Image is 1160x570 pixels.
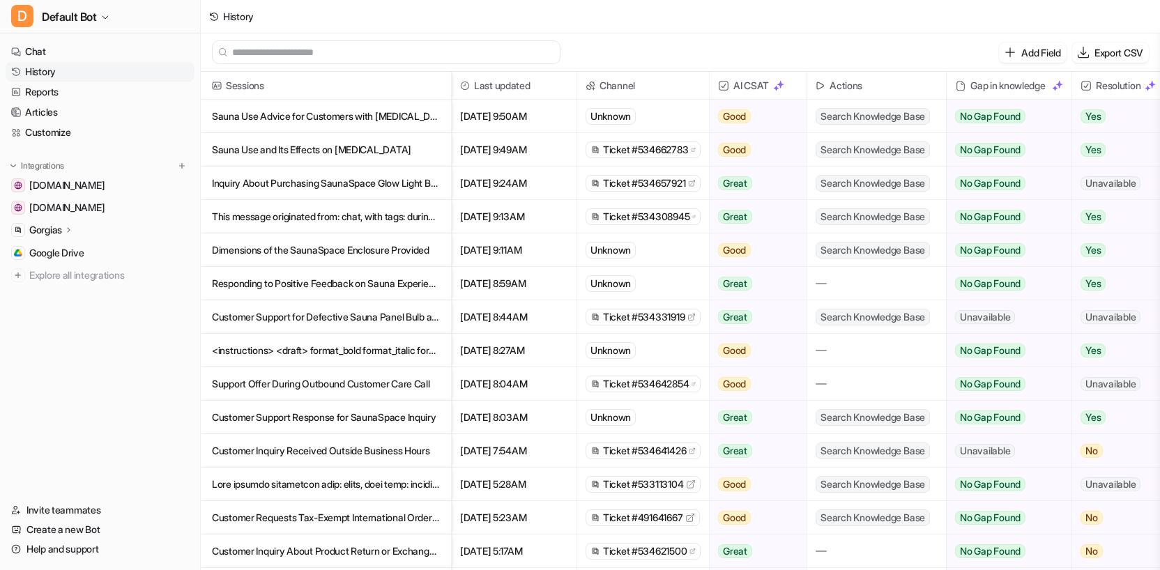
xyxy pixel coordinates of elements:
[710,367,798,401] button: Good
[710,434,798,468] button: Great
[212,100,440,133] p: Sauna Use Advice for Customers with [MEDICAL_DATA]
[710,334,798,367] button: Good
[1081,444,1103,458] span: No
[718,243,751,257] span: Good
[710,501,798,534] button: Good
[603,310,685,324] span: Ticket #534331919
[212,401,440,434] p: Customer Support Response for SaunaSpace Inquiry
[816,442,930,459] span: Search Knowledge Base
[6,500,194,520] a: Invite teammates
[590,178,600,188] img: gorgias
[603,511,682,525] span: Ticket #491641667
[6,176,194,195] a: help.sauna.space[DOMAIN_NAME]
[6,82,194,102] a: Reports
[947,233,1061,267] button: No Gap Found
[212,534,440,568] p: Customer Inquiry About Product Return or Exchange via Email
[1081,544,1103,558] span: No
[710,233,798,267] button: Good
[947,100,1061,133] button: No Gap Found
[718,410,752,424] span: Great
[6,265,194,285] a: Explore all integrations
[1081,243,1106,257] span: Yes
[212,167,440,200] p: Inquiry About Purchasing SaunaSpace Glow Light Baseplate vs. Full Unit Without Bulb
[710,133,798,167] button: Good
[29,201,105,215] span: [DOMAIN_NAME]
[6,243,194,263] a: Google DriveGoogle Drive
[1081,477,1140,491] span: Unavailable
[14,226,22,234] img: Gorgias
[457,200,571,233] span: [DATE] 9:13AM
[457,468,571,501] span: [DATE] 5:28AM
[14,249,22,257] img: Google Drive
[212,267,440,300] p: Responding to Positive Feedback on Sauna Experience
[223,9,254,24] div: History
[955,544,1025,558] span: No Gap Found
[718,511,751,525] span: Good
[955,176,1025,190] span: No Gap Found
[816,175,930,192] span: Search Knowledge Base
[6,123,194,142] a: Customize
[583,72,703,100] span: Channel
[590,477,696,491] a: Ticket #533113104
[8,161,18,171] img: expand menu
[212,334,440,367] p: <instructions> <draft> format_bold format_italic format_underline link insert_photo video_library...
[212,367,440,401] p: Support Offer During Outbound Customer Care Call
[6,159,68,173] button: Integrations
[212,200,440,233] p: This message originated from: chat, with tags: during-business-hours, Chat to E-mail, Chat Ticket...
[457,401,571,434] span: [DATE] 8:03AM
[955,344,1025,357] span: No Gap Found
[603,176,685,190] span: Ticket #534657921
[710,267,798,300] button: Great
[816,409,930,426] span: Search Knowledge Base
[590,544,696,558] a: Ticket #534621500
[718,277,752,291] span: Great
[29,264,189,286] span: Explore all integrations
[816,108,930,125] span: Search Knowledge Base
[457,367,571,401] span: [DATE] 8:04AM
[590,143,696,157] a: Ticket #534662783
[212,133,440,167] p: Sauna Use and Its Effects on [MEDICAL_DATA]
[212,434,440,468] p: Customer Inquiry Received Outside Business Hours
[457,434,571,468] span: [DATE] 7:54AM
[955,444,1015,458] span: Unavailable
[955,310,1015,324] span: Unavailable
[718,444,752,458] span: Great
[955,243,1025,257] span: No Gap Found
[6,198,194,217] a: sauna.space[DOMAIN_NAME]
[955,277,1025,291] span: No Gap Found
[590,446,600,456] img: gorgias
[590,546,600,556] img: gorgias
[955,511,1025,525] span: No Gap Found
[29,178,105,192] span: [DOMAIN_NAME]
[718,310,752,324] span: Great
[955,410,1025,424] span: No Gap Found
[718,344,751,357] span: Good
[590,479,600,489] img: gorgias
[212,300,440,334] p: Customer Support for Defective Sauna Panel Bulb and Warranty Replacement
[710,167,798,200] button: Great
[816,509,930,526] span: Search Knowledge Base
[206,72,445,100] span: Sessions
[710,200,798,233] button: Great
[710,401,798,434] button: Great
[590,312,600,322] img: gorgias
[952,72,1066,100] div: Gap in knowledge
[6,539,194,559] a: Help and support
[590,444,696,458] a: Ticket #534641426
[457,72,571,100] span: Last updated
[710,468,798,501] button: Good
[955,109,1025,123] span: No Gap Found
[29,246,84,260] span: Google Drive
[590,145,600,155] img: gorgias
[1081,176,1140,190] span: Unavailable
[718,109,751,123] span: Good
[718,176,752,190] span: Great
[710,100,798,133] button: Good
[586,275,636,292] div: Unknown
[710,534,798,568] button: Great
[1081,310,1140,324] span: Unavailable
[586,108,636,125] div: Unknown
[457,501,571,534] span: [DATE] 5:23AM
[603,544,687,558] span: Ticket #534621500
[718,477,751,491] span: Good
